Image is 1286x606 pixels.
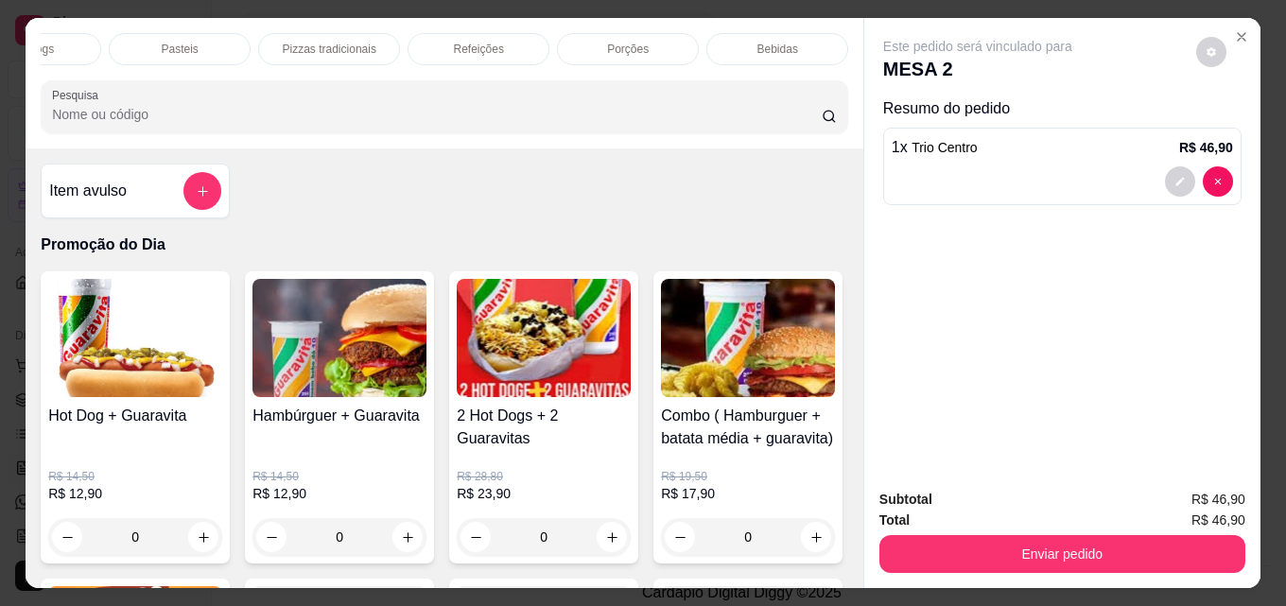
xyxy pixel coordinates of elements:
[41,234,848,256] p: Promoção do Dia
[1191,489,1245,510] span: R$ 46,90
[457,484,631,503] p: R$ 23,90
[661,405,835,450] h4: Combo ( Hamburguer + batata média + guaravita)
[457,279,631,397] img: product-image
[883,56,1072,82] p: MESA 2
[1226,22,1257,52] button: Close
[48,469,222,484] p: R$ 14,50
[1165,166,1195,197] button: decrease-product-quantity
[252,484,426,503] p: R$ 12,90
[283,42,376,57] p: Pizzas tradicionais
[665,522,695,552] button: decrease-product-quantity
[879,512,910,528] strong: Total
[188,522,218,552] button: increase-product-quantity
[48,484,222,503] p: R$ 12,90
[48,405,222,427] h4: Hot Dog + Guaravita
[883,97,1242,120] p: Resumo do pedido
[252,405,426,427] h4: Hambúrguer + Guaravita
[883,37,1072,56] p: Este pedido será vinculado para
[801,522,831,552] button: increase-product-quantity
[879,535,1245,573] button: Enviar pedido
[461,522,491,552] button: decrease-product-quantity
[661,279,835,397] img: product-image
[454,42,504,57] p: Refeições
[183,172,221,210] button: add-separate-item
[892,136,978,159] p: 1 x
[457,469,631,484] p: R$ 28,80
[392,522,423,552] button: increase-product-quantity
[1196,37,1226,67] button: decrease-product-quantity
[252,279,426,397] img: product-image
[48,279,222,397] img: product-image
[912,140,978,155] span: Trio Centro
[52,105,822,124] input: Pesquisa
[597,522,627,552] button: increase-product-quantity
[252,469,426,484] p: R$ 14,50
[256,522,287,552] button: decrease-product-quantity
[49,180,127,202] h4: Item avulso
[661,469,835,484] p: R$ 19,50
[1179,138,1233,157] p: R$ 46,90
[879,492,932,507] strong: Subtotal
[1191,510,1245,530] span: R$ 46,90
[607,42,649,57] p: Porções
[52,87,105,103] label: Pesquisa
[52,522,82,552] button: decrease-product-quantity
[1203,166,1233,197] button: decrease-product-quantity
[661,484,835,503] p: R$ 17,90
[162,42,199,57] p: Pasteis
[457,405,631,450] h4: 2 Hot Dogs + 2 Guaravitas
[757,42,798,57] p: Bebidas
